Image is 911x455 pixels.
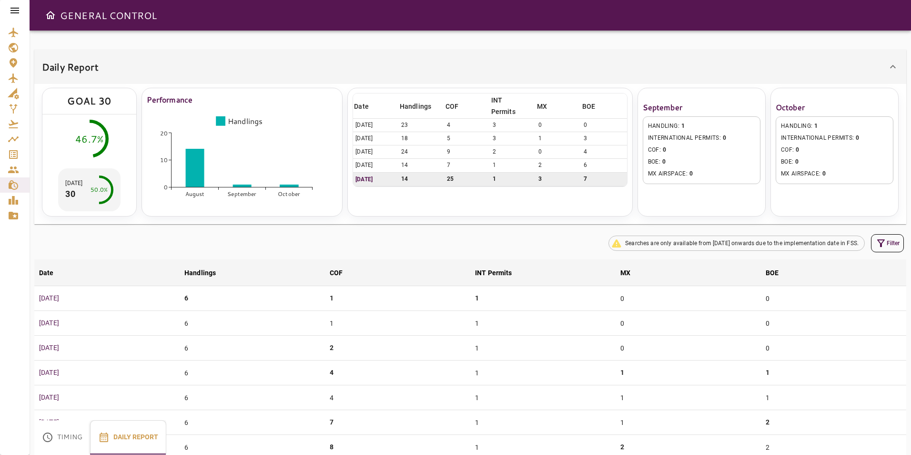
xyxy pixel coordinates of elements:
[399,172,445,186] td: 14
[781,134,888,143] span: INTERNATIONAL PERMITS :
[399,119,445,132] td: 23
[39,293,175,303] p: [DATE]
[616,336,761,361] td: 0
[90,420,166,455] button: Daily Report
[354,101,381,112] span: Date
[39,393,175,403] p: [DATE]
[490,145,536,159] td: 2
[185,190,205,198] tspan: August
[681,123,685,129] span: 1
[325,311,470,336] td: 1
[180,410,325,435] td: 6
[184,293,188,303] p: 6
[470,311,616,336] td: 1
[616,385,761,410] td: 1
[228,116,263,126] tspan: Handlings
[648,169,755,179] span: MX AIRSPACE :
[537,101,559,112] span: MX
[761,311,906,336] td: 0
[75,132,103,146] div: 46.7%
[619,239,864,248] span: Searches are only available from [DATE] onwards due to the implementation date in FSS.
[147,93,337,106] h6: Performance
[354,101,369,112] div: Date
[761,336,906,361] td: 0
[663,146,666,153] span: 0
[65,187,82,200] p: 30
[445,159,490,172] td: 7
[445,145,490,159] td: 9
[536,172,581,186] td: 3
[41,6,60,25] button: Open drawer
[536,119,581,132] td: 0
[582,101,595,112] div: BOE
[490,132,536,145] td: 3
[490,172,536,186] td: 1
[330,343,334,353] p: 2
[39,417,175,427] p: [DATE]
[582,101,607,112] span: BOE
[766,267,779,279] div: BOE
[445,101,471,112] span: COF
[180,361,325,385] td: 6
[91,186,108,194] div: 50.0%
[445,119,490,132] td: 4
[536,159,581,172] td: 2
[616,410,761,435] td: 1
[581,132,627,145] td: 3
[180,336,325,361] td: 6
[353,159,399,172] td: [DATE]
[399,145,445,159] td: 24
[445,172,490,186] td: 25
[330,293,334,303] p: 1
[34,420,90,455] button: Timing
[160,129,168,137] tspan: 20
[42,59,99,74] h6: Daily Report
[616,311,761,336] td: 0
[871,234,904,252] button: Filter
[648,157,755,167] span: BOE :
[39,318,175,328] p: [DATE]
[620,267,630,279] div: MX
[643,101,760,114] h6: September
[34,420,166,455] div: basic tabs example
[470,361,616,385] td: 1
[723,134,726,141] span: 0
[400,101,431,112] div: Handlings
[856,134,859,141] span: 0
[180,385,325,410] td: 6
[536,145,581,159] td: 0
[330,442,334,452] p: 8
[228,190,257,198] tspan: September
[34,84,906,224] div: Daily Report
[39,267,54,279] div: Date
[330,417,334,427] p: 7
[475,293,479,303] p: 1
[795,158,799,165] span: 0
[184,267,216,279] div: Handlings
[776,101,893,114] h6: October
[781,169,888,179] span: MX AIRSPACE :
[353,145,399,159] td: [DATE]
[662,158,666,165] span: 0
[796,146,799,153] span: 0
[400,101,444,112] span: Handlings
[355,175,396,184] p: [DATE]
[581,145,627,159] td: 4
[822,170,826,177] span: 0
[581,119,627,132] td: 0
[34,50,906,84] div: Daily Report
[491,94,523,117] div: INT Permits
[781,145,888,155] span: COF :
[278,190,301,198] tspan: October
[60,8,157,23] h6: GENERAL CONTROL
[648,145,755,155] span: COF :
[330,368,334,378] p: 4
[781,122,888,131] span: HANDLING :
[766,417,769,427] p: 2
[164,183,168,191] tspan: 0
[330,267,355,279] span: COF
[180,311,325,336] td: 6
[39,267,66,279] span: Date
[581,159,627,172] td: 6
[620,368,624,378] p: 1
